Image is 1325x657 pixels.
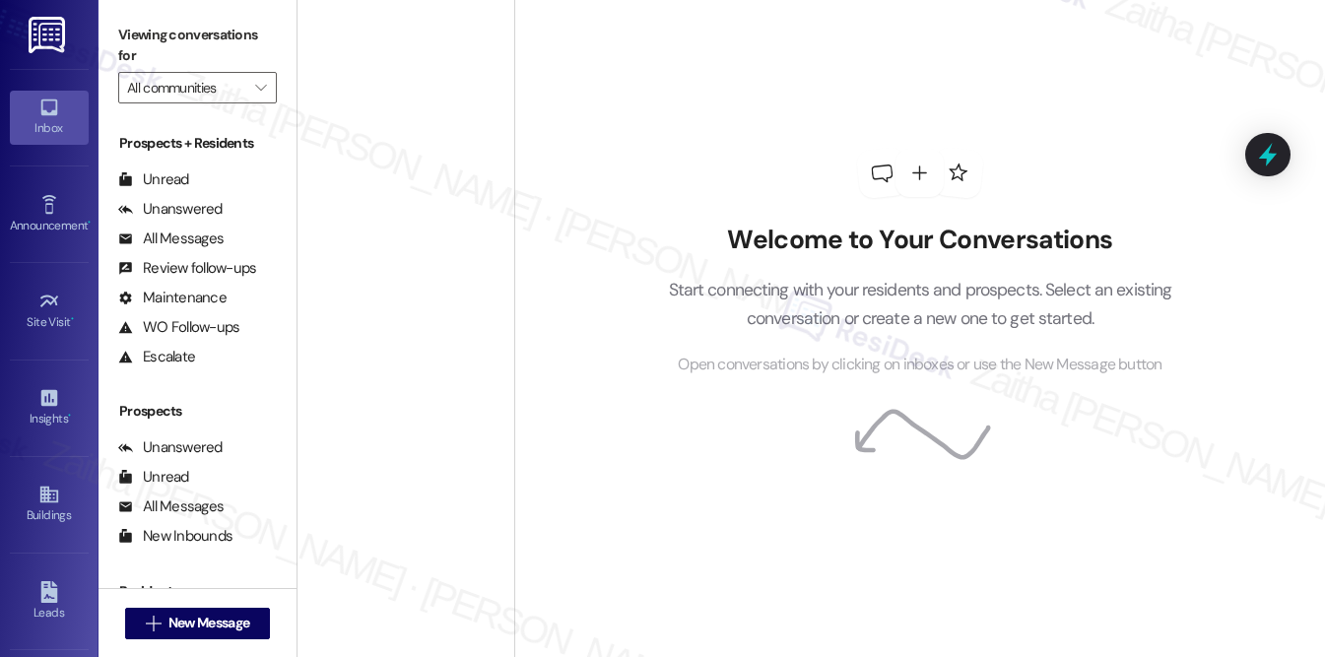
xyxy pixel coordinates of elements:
div: Review follow-ups [118,258,256,279]
div: Unanswered [118,437,223,458]
i:  [146,616,161,631]
a: Buildings [10,478,89,531]
span: • [71,312,74,326]
div: Residents [99,581,297,602]
div: Unread [118,169,189,190]
div: Unanswered [118,199,223,220]
span: Open conversations by clicking on inboxes or use the New Message button [678,353,1161,377]
label: Viewing conversations for [118,20,277,72]
span: New Message [168,613,249,633]
a: Site Visit • [10,285,89,338]
div: Prospects [99,401,297,422]
img: ResiDesk Logo [29,17,69,53]
div: Escalate [118,347,195,367]
a: Leads [10,575,89,628]
h2: Welcome to Your Conversations [638,225,1202,256]
span: • [88,216,91,230]
input: All communities [127,72,245,103]
button: New Message [125,608,271,639]
p: Start connecting with your residents and prospects. Select an existing conversation or create a n... [638,276,1202,332]
div: New Inbounds [118,526,232,547]
div: All Messages [118,496,224,517]
a: Inbox [10,91,89,144]
div: Maintenance [118,288,227,308]
div: Prospects + Residents [99,133,297,154]
div: Unread [118,467,189,488]
a: Insights • [10,381,89,434]
span: • [68,409,71,423]
div: WO Follow-ups [118,317,239,338]
i:  [255,80,266,96]
div: All Messages [118,229,224,249]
